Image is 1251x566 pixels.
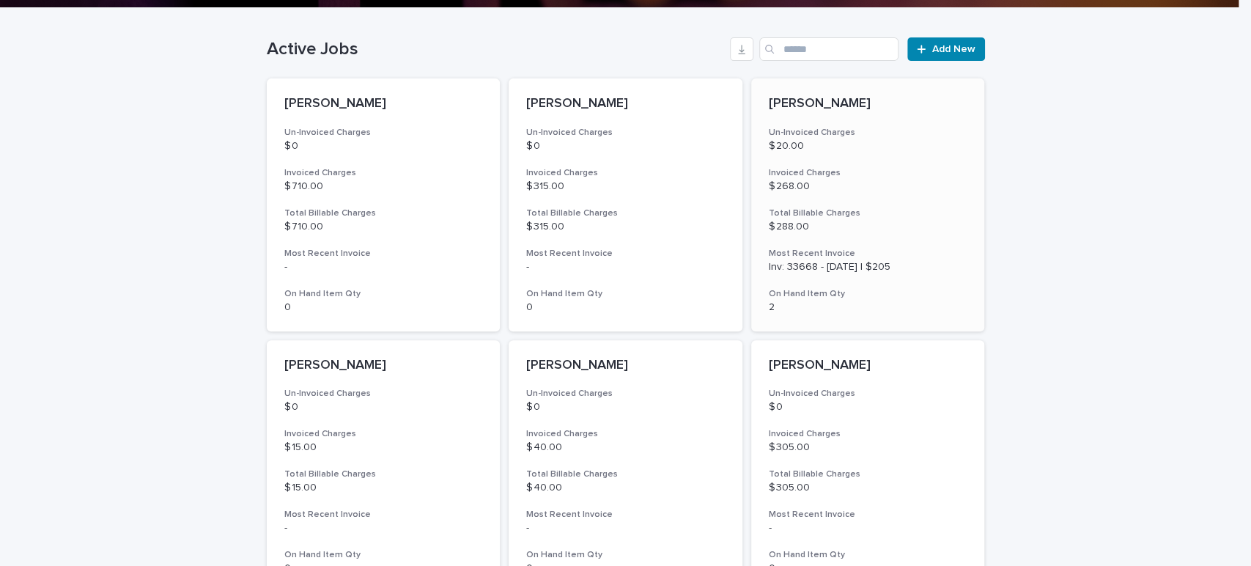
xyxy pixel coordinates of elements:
p: $ 15.00 [284,482,483,494]
p: $ 315.00 [526,221,725,233]
p: $ 0 [769,401,967,414]
p: [PERSON_NAME] [526,358,725,374]
h3: On Hand Item Qty [526,549,725,561]
h3: Invoiced Charges [769,167,967,179]
h3: Un-Invoiced Charges [526,127,725,139]
h3: Total Billable Charges [526,468,725,480]
h3: Invoiced Charges [769,428,967,440]
p: $ 305.00 [769,441,967,454]
h3: Un-Invoiced Charges [284,127,483,139]
a: [PERSON_NAME]Un-Invoiced Charges$ 0Invoiced Charges$ 315.00Total Billable Charges$ 315.00Most Rec... [509,78,742,331]
p: Inv: 33668 - [DATE] | $205 [769,261,967,273]
h3: Un-Invoiced Charges [769,127,967,139]
p: - [526,261,725,273]
h3: Un-Invoiced Charges [769,388,967,400]
p: $ 268.00 [769,180,967,193]
p: [PERSON_NAME] [526,96,725,112]
h3: On Hand Item Qty [769,288,967,300]
p: [PERSON_NAME] [284,96,483,112]
h3: Invoiced Charges [284,428,483,440]
p: $ 315.00 [526,180,725,193]
h3: Invoiced Charges [284,167,483,179]
p: [PERSON_NAME] [769,96,967,112]
p: $ 710.00 [284,180,483,193]
p: $ 0 [526,140,725,152]
p: - [526,522,725,534]
h3: Total Billable Charges [284,468,483,480]
p: $ 0 [284,401,483,414]
p: $ 40.00 [526,482,725,494]
h3: Most Recent Invoice [284,248,483,260]
input: Search [759,37,898,61]
h3: Total Billable Charges [284,207,483,219]
h3: On Hand Item Qty [526,288,725,300]
h3: Invoiced Charges [526,428,725,440]
p: - [284,261,483,273]
a: Add New [907,37,984,61]
p: $ 0 [526,401,725,414]
h1: Active Jobs [267,39,725,60]
p: 0 [526,301,725,314]
h3: On Hand Item Qty [284,288,483,300]
h3: Most Recent Invoice [769,509,967,521]
p: [PERSON_NAME] [769,358,967,374]
p: $ 288.00 [769,221,967,233]
h3: Invoiced Charges [526,167,725,179]
span: Add New [932,44,975,54]
h3: Most Recent Invoice [769,248,967,260]
h3: Un-Invoiced Charges [526,388,725,400]
p: 0 [284,301,483,314]
h3: Most Recent Invoice [526,248,725,260]
h3: Most Recent Invoice [526,509,725,521]
a: [PERSON_NAME]Un-Invoiced Charges$ 20.00Invoiced Charges$ 268.00Total Billable Charges$ 288.00Most... [751,78,985,331]
p: - [769,522,967,534]
h3: Un-Invoiced Charges [284,388,483,400]
p: 2 [769,301,967,314]
p: $ 40.00 [526,441,725,454]
p: $ 15.00 [284,441,483,454]
p: $ 710.00 [284,221,483,233]
p: $ 20.00 [769,140,967,152]
h3: On Hand Item Qty [769,549,967,561]
p: - [284,522,483,534]
a: [PERSON_NAME]Un-Invoiced Charges$ 0Invoiced Charges$ 710.00Total Billable Charges$ 710.00Most Rec... [267,78,501,331]
h3: Total Billable Charges [769,468,967,480]
h3: Most Recent Invoice [284,509,483,521]
p: $ 305.00 [769,482,967,494]
h3: On Hand Item Qty [284,549,483,561]
h3: Total Billable Charges [526,207,725,219]
p: [PERSON_NAME] [284,358,483,374]
h3: Total Billable Charges [769,207,967,219]
p: $ 0 [284,140,483,152]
